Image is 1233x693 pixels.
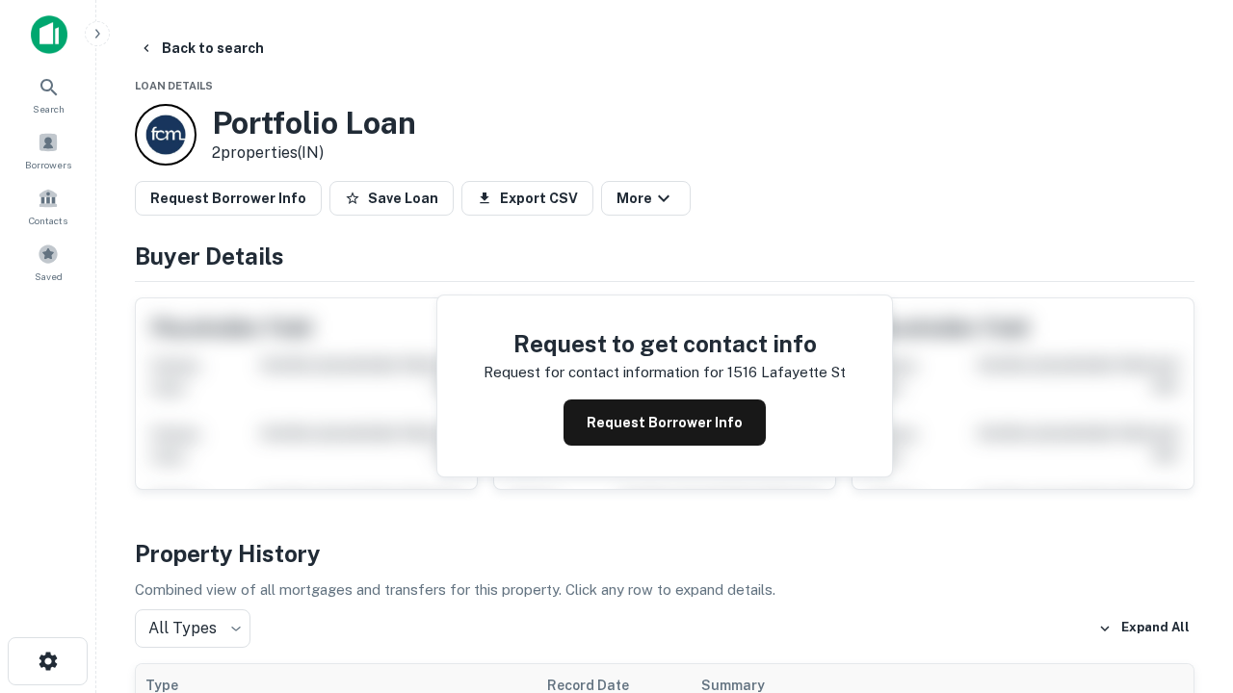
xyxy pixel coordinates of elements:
button: More [601,181,691,216]
a: Search [6,68,91,120]
p: 1516 lafayette st [727,361,846,384]
p: Request for contact information for [484,361,723,384]
img: capitalize-icon.png [31,15,67,54]
span: Saved [35,269,63,284]
h3: Portfolio Loan [212,105,416,141]
button: Expand All [1093,614,1194,643]
a: Saved [6,236,91,288]
div: All Types [135,609,250,648]
span: Search [33,101,65,116]
button: Export CSV [461,181,593,216]
span: Borrowers [25,157,71,172]
iframe: Chat Widget [1137,539,1233,631]
h4: Request to get contact info [484,326,846,361]
a: Contacts [6,180,91,232]
span: Contacts [29,213,67,228]
a: Borrowers [6,124,91,176]
h4: Property History [135,536,1194,571]
h4: Buyer Details [135,239,1194,273]
button: Save Loan [329,181,454,216]
span: Loan Details [135,80,213,91]
p: Combined view of all mortgages and transfers for this property. Click any row to expand details. [135,578,1194,602]
button: Back to search [131,31,272,65]
button: Request Borrower Info [564,399,766,446]
button: Request Borrower Info [135,181,322,216]
p: 2 properties (IN) [212,141,416,165]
